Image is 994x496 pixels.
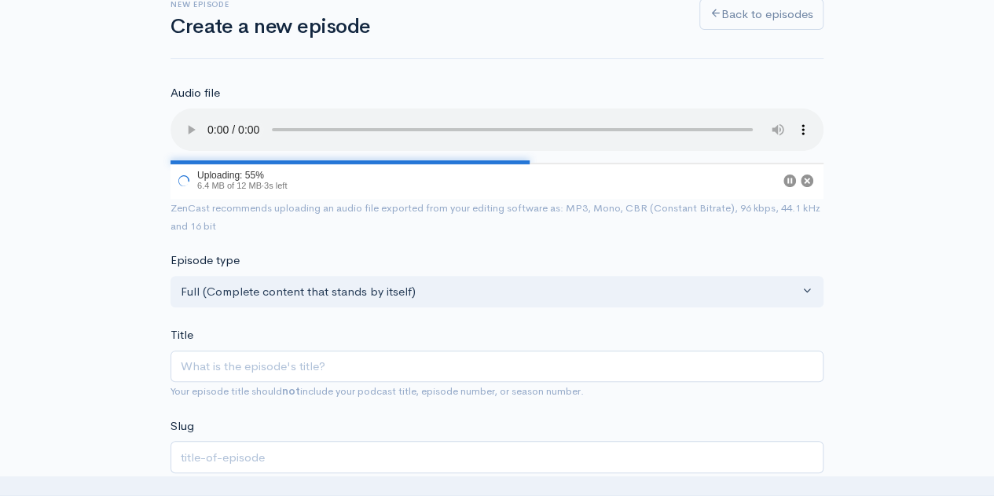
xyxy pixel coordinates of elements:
input: What is the episode's title? [171,351,823,383]
button: Pause [783,175,796,187]
div: Uploading: 55% [197,171,287,180]
span: 6.4 MB of 12 MB · 3s left [197,181,287,190]
label: Episode type [171,252,240,270]
input: title-of-episode [171,441,823,473]
button: Cancel [801,175,813,187]
label: Title [171,326,193,344]
strong: not [282,384,300,398]
label: Audio file [171,84,220,102]
small: ZenCast recommends uploading an audio file exported from your editing software as: MP3, Mono, CBR... [171,201,820,233]
small: The slug will be used in the URL for the episode. [171,476,387,489]
div: Uploading [171,163,290,199]
div: Full (Complete content that stands by itself) [181,283,799,301]
small: Your episode title should include your podcast title, episode number, or season number. [171,384,584,398]
h1: Create a new episode [171,16,680,39]
div: 55% [171,163,530,164]
label: Slug [171,417,194,435]
button: Full (Complete content that stands by itself) [171,276,823,308]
